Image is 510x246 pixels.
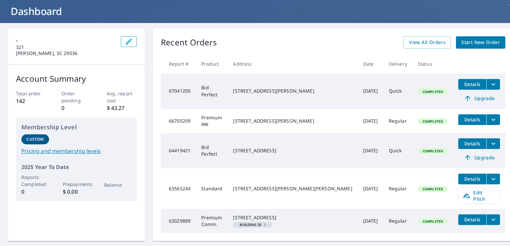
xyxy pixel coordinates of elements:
[61,104,92,112] p: 0
[486,214,500,225] button: filesDropdownBtn-63029889
[358,109,384,133] td: [DATE]
[413,54,453,74] th: Status
[358,209,384,233] td: [DATE]
[61,90,92,104] p: Order pending
[458,174,486,184] button: detailsBtn-63565244
[196,168,228,209] td: Standard
[358,74,384,109] td: [DATE]
[419,149,447,153] span: Completed
[458,79,486,90] button: detailsBtn-67041205
[16,97,46,105] p: 142
[419,219,447,224] span: Completed
[21,147,132,155] a: Pricing and membership levels
[456,36,505,49] a: Start New Order
[384,54,413,74] th: Delivery
[358,54,384,74] th: Date
[461,38,500,47] span: Start New Order
[233,214,352,221] div: [STREET_ADDRESS]
[463,189,496,202] span: Edit Pitch
[419,89,447,94] span: Completed
[228,54,357,74] th: Address
[161,36,217,49] p: Recent Orders
[384,168,413,209] td: Regular
[21,188,49,196] p: 0
[63,188,90,196] p: $ 0.00
[458,214,486,225] button: detailsBtn-63029889
[358,168,384,209] td: [DATE]
[462,81,482,87] span: Details
[107,104,137,112] p: $ 43.27
[486,138,500,149] button: filesDropdownBtn-64419421
[161,54,196,74] th: Report #
[404,36,451,49] a: View All Orders
[384,133,413,168] td: Quick
[458,114,486,125] button: detailsBtn-66705209
[486,174,500,184] button: filesDropdownBtn-63565244
[384,74,413,109] td: Quick
[16,50,115,56] p: [PERSON_NAME], SC 29036
[419,119,447,124] span: Completed
[458,188,500,204] a: Edit Pitch
[196,74,228,109] td: Bid Perfect
[161,133,196,168] td: 64419421
[462,216,482,223] span: Details
[462,176,482,182] span: Details
[462,116,482,123] span: Details
[196,209,228,233] td: Premium Comm.
[16,36,115,44] p: -
[16,73,137,85] p: Account Summary
[458,152,500,163] a: Upgrade
[16,44,115,50] p: 321
[8,4,502,18] h1: Dashboard
[384,209,413,233] td: Regular
[240,223,261,226] em: Building ID
[233,185,352,192] div: [STREET_ADDRESS][PERSON_NAME][PERSON_NAME]
[458,138,486,149] button: detailsBtn-64419421
[462,94,496,102] span: Upgrade
[233,118,352,124] div: [STREET_ADDRESS][PERSON_NAME]
[161,74,196,109] td: 67041205
[21,163,132,171] p: 2025 Year To Date
[486,79,500,90] button: filesDropdownBtn-67041205
[161,168,196,209] td: 63565244
[196,133,228,168] td: Bid Perfect
[236,223,270,226] span: 1
[21,123,132,132] p: Membership Level
[462,140,482,147] span: Details
[458,93,500,104] a: Upgrade
[196,109,228,133] td: Premium AW
[63,181,90,188] p: Prepayments
[419,187,447,191] span: Completed
[16,90,46,97] p: Total order
[196,54,228,74] th: Product
[233,147,352,154] div: [STREET_ADDRESS]
[462,154,496,162] span: Upgrade
[26,136,44,142] p: Custom
[233,88,352,94] div: [STREET_ADDRESS][PERSON_NAME]
[409,38,446,47] span: View All Orders
[107,90,137,104] p: Avg. report cost
[486,114,500,125] button: filesDropdownBtn-66705209
[21,174,49,188] p: Reports Completed
[161,109,196,133] td: 66705209
[161,209,196,233] td: 63029889
[384,109,413,133] td: Regular
[358,133,384,168] td: [DATE]
[104,181,132,188] p: Balance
